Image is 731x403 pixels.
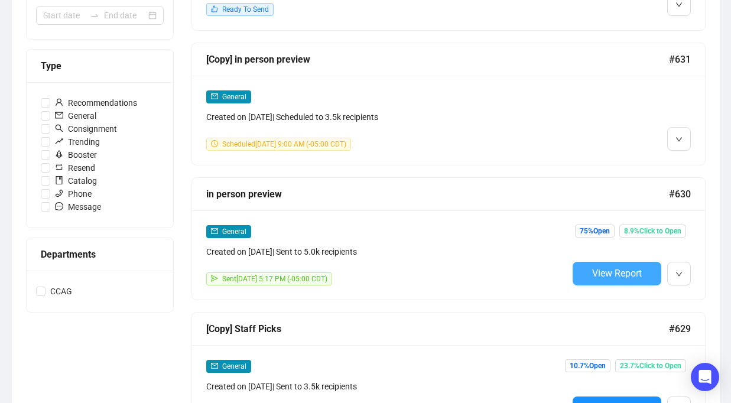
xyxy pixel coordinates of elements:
span: General [222,362,246,370]
a: in person preview#630mailGeneralCreated on [DATE]| Sent to 5.0k recipientssendSent[DATE] 5:17 PM ... [191,177,706,300]
span: down [675,136,683,143]
span: send [211,275,218,282]
div: Created on [DATE] | Scheduled to 3.5k recipients [206,110,568,123]
span: Sent [DATE] 5:17 PM (-05:00 CDT) [222,275,327,283]
span: Trending [50,135,105,148]
span: down [675,271,683,278]
span: mail [211,362,218,369]
span: Booster [50,148,102,161]
span: user [55,98,63,106]
span: View Report [592,268,642,279]
span: like [211,5,218,12]
div: Departments [41,247,159,262]
div: [Copy] in person preview [206,52,669,67]
span: message [55,202,63,210]
span: Resend [50,161,100,174]
span: #629 [669,321,691,336]
div: Type [41,58,159,73]
span: 23.7% Click to Open [615,359,686,372]
span: Message [50,200,106,213]
span: rocket [55,150,63,158]
span: clock-circle [211,140,218,147]
span: down [675,1,683,8]
span: retweet [55,163,63,171]
div: Created on [DATE] | Sent to 5.0k recipients [206,245,568,258]
div: in person preview [206,187,669,201]
span: #631 [669,52,691,67]
span: Catalog [50,174,102,187]
div: Open Intercom Messenger [691,363,719,391]
span: #630 [669,187,691,201]
span: General [222,93,246,101]
input: End date [104,9,146,22]
span: Phone [50,187,96,200]
span: CCAG [46,285,77,298]
span: 8.9% Click to Open [619,225,686,238]
span: mail [55,111,63,119]
span: mail [211,227,218,235]
div: [Copy] Staff Picks [206,321,669,336]
span: phone [55,189,63,197]
span: 75% Open [575,225,615,238]
span: to [90,11,99,20]
span: 10.7% Open [565,359,610,372]
span: rise [55,137,63,145]
span: mail [211,93,218,100]
span: General [50,109,101,122]
span: General [222,227,246,236]
span: Ready To Send [222,5,269,14]
span: Scheduled [DATE] 9:00 AM (-05:00 CDT) [222,140,346,148]
a: [Copy] in person preview#631mailGeneralCreated on [DATE]| Scheduled to 3.5k recipientsclock-circl... [191,43,706,165]
button: View Report [573,262,661,285]
span: swap-right [90,11,99,20]
span: Recommendations [50,96,142,109]
span: search [55,124,63,132]
input: Start date [43,9,85,22]
span: book [55,176,63,184]
div: Created on [DATE] | Sent to 3.5k recipients [206,380,568,393]
span: Consignment [50,122,122,135]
